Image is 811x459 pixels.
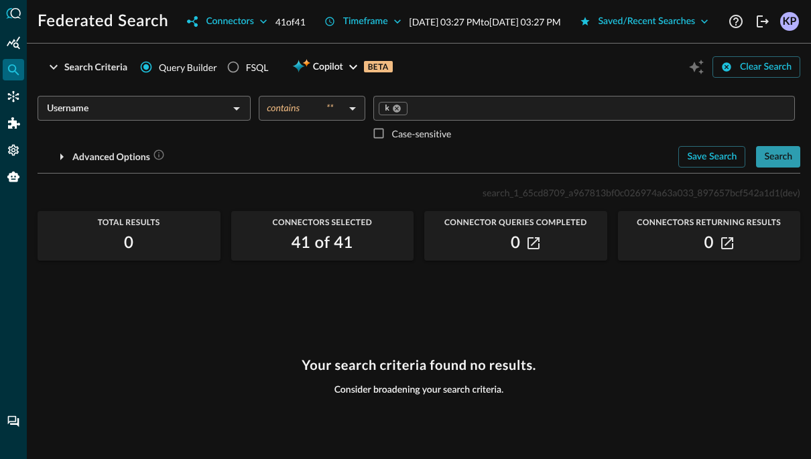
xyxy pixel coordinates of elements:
button: Search [756,146,800,168]
span: Connector Queries Completed [424,218,607,227]
div: contains [267,102,344,114]
button: Advanced Options [38,146,173,168]
div: Settings [3,139,24,161]
div: Save Search [687,149,737,166]
button: CopilotBETA [284,56,400,78]
h3: Your search criteria found no results. [302,357,536,373]
p: BETA [364,61,393,72]
div: Connectors [206,13,253,30]
span: contains [267,102,300,114]
div: Clear Search [740,59,792,76]
p: Case-sensitive [391,127,451,141]
span: Copilot [313,59,343,76]
h2: 0 [511,233,520,254]
div: FSQL [246,60,269,74]
div: Addons [3,113,25,134]
input: Value [409,100,789,117]
button: Search Criteria [38,56,135,78]
span: Connectors Selected [231,218,414,227]
button: Open [227,99,246,118]
div: Search Criteria [64,59,127,76]
div: Chat [3,411,24,432]
div: KP [780,12,799,31]
button: Connectors [179,11,275,32]
input: Select an Entity [42,100,225,117]
button: Save Search [678,146,745,168]
button: Logout [752,11,773,32]
div: Query Agent [3,166,24,188]
div: Summary Insights [3,32,24,54]
p: 41 of 41 [275,15,306,29]
button: Saved/Recent Searches [572,11,717,32]
span: Connectors Returning Results [618,218,801,227]
div: k [379,102,408,115]
button: Help [725,11,747,32]
h2: 0 [124,233,133,254]
h2: 41 of 41 [292,233,353,254]
button: Clear Search [712,56,800,78]
span: Consider broadening your search criteria. [334,384,504,396]
div: Connectors [3,86,24,107]
span: search_1_65cd8709_a967813bf0c026974a63a033_897657bcf542a1d1 [483,187,780,198]
div: Search [764,149,792,166]
div: Saved/Recent Searches [599,13,696,30]
h1: Federated Search [38,11,168,32]
span: k [385,103,389,114]
div: Timeframe [343,13,388,30]
span: (dev) [780,187,800,198]
span: Total Results [38,218,221,227]
span: Query Builder [159,60,217,74]
p: [DATE] 03:27 PM to [DATE] 03:27 PM [410,15,561,29]
div: Advanced Options [72,149,165,166]
button: Timeframe [316,11,410,32]
h2: 0 [704,233,714,254]
div: Federated Search [3,59,24,80]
